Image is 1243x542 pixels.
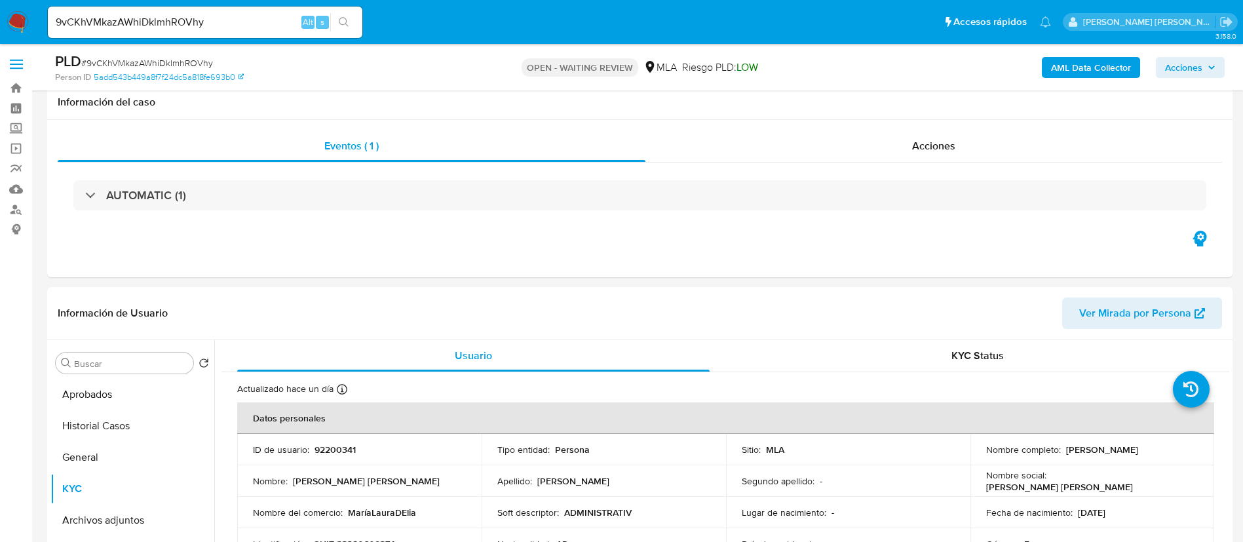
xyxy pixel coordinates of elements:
[1083,16,1215,28] p: lucia.neglia@mercadolibre.com
[106,188,186,203] h3: AUTOMATIC (1)
[736,60,758,75] span: LOW
[1078,507,1105,518] p: [DATE]
[986,469,1046,481] p: Nombre social :
[50,379,214,410] button: Aprobados
[951,348,1004,363] span: KYC Status
[742,475,814,487] p: Segundo apellido :
[820,475,822,487] p: -
[81,56,213,69] span: # 9vCKhVMkazAWhiDklmhROVhy
[766,444,784,455] p: MLA
[237,402,1214,434] th: Datos personales
[50,442,214,473] button: General
[324,138,379,153] span: Eventos ( 1 )
[497,507,559,518] p: Soft descriptor :
[293,475,440,487] p: [PERSON_NAME] [PERSON_NAME]
[48,14,362,31] input: Buscar usuario o caso...
[537,475,609,487] p: [PERSON_NAME]
[237,383,334,395] p: Actualizado hace un día
[253,507,343,518] p: Nombre del comercio :
[643,60,677,75] div: MLA
[315,444,356,455] p: 92200341
[1219,15,1233,29] a: Salir
[742,507,826,518] p: Lugar de nacimiento :
[253,444,309,455] p: ID de usuario :
[742,444,761,455] p: Sitio :
[497,475,532,487] p: Apellido :
[253,475,288,487] p: Nombre :
[1165,57,1202,78] span: Acciones
[555,444,590,455] p: Persona
[953,15,1027,29] span: Accesos rápidos
[58,307,168,320] h1: Información de Usuario
[1051,57,1131,78] b: AML Data Collector
[73,180,1206,210] div: AUTOMATIC (1)
[497,444,550,455] p: Tipo entidad :
[832,507,834,518] p: -
[986,444,1061,455] p: Nombre completo :
[912,138,955,153] span: Acciones
[330,13,357,31] button: search-icon
[50,410,214,442] button: Historial Casos
[58,96,1222,109] h1: Información del caso
[55,50,81,71] b: PLD
[303,16,313,28] span: Alt
[61,358,71,368] button: Buscar
[564,507,632,518] p: ADMINISTRATIV
[50,505,214,536] button: Archivos adjuntos
[55,71,91,83] b: Person ID
[74,358,188,370] input: Buscar
[94,71,244,83] a: 5add543b449a8f7f24dc5a818fe693b0
[50,473,214,505] button: KYC
[1066,444,1138,455] p: [PERSON_NAME]
[455,348,492,363] span: Usuario
[320,16,324,28] span: s
[1042,57,1140,78] button: AML Data Collector
[522,58,638,77] p: OPEN - WAITING REVIEW
[986,507,1073,518] p: Fecha de nacimiento :
[199,358,209,372] button: Volver al orden por defecto
[986,481,1133,493] p: [PERSON_NAME] [PERSON_NAME]
[682,60,758,75] span: Riesgo PLD:
[1079,298,1191,329] span: Ver Mirada por Persona
[1156,57,1225,78] button: Acciones
[1040,16,1051,28] a: Notificaciones
[1062,298,1222,329] button: Ver Mirada por Persona
[348,507,416,518] p: MaríaLauraDElia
